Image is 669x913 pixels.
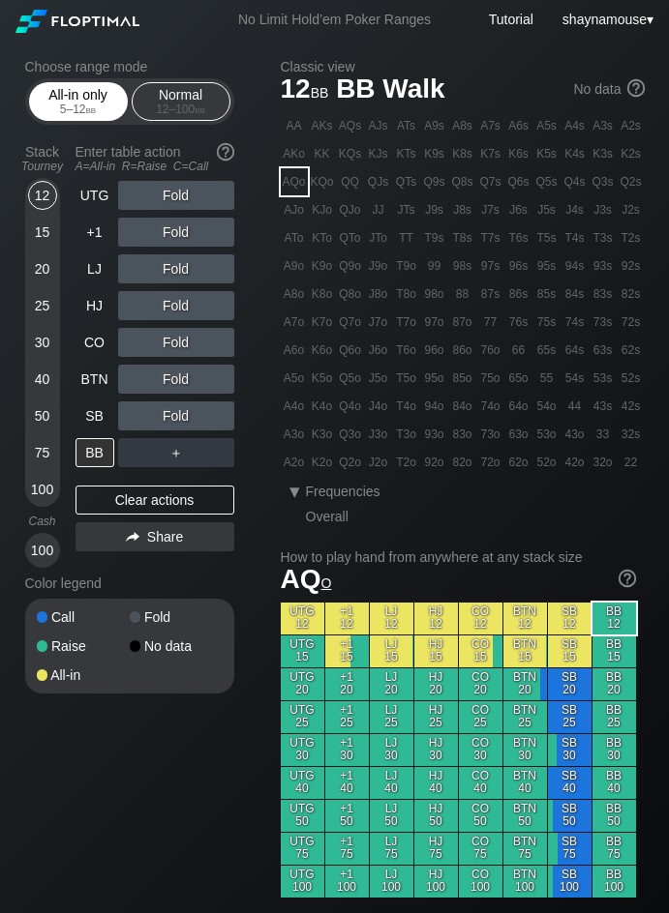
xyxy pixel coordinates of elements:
[449,140,476,167] div: K8s
[281,393,308,420] div: A4o
[309,365,336,392] div: K5o
[393,196,420,223] div: JTs
[325,767,369,799] div: +1 40
[533,449,561,476] div: 52o
[309,196,336,223] div: KJo
[365,309,392,336] div: J7o
[503,833,547,865] div: BTN 75
[370,767,413,799] div: LJ 40
[505,421,532,448] div: 63o
[489,12,533,27] a: Tutorial
[28,218,57,247] div: 15
[562,309,589,336] div: 74s
[306,509,366,524] div: Overall
[309,168,336,195] div: KQo
[593,701,636,733] div: BB 25
[414,668,458,700] div: HJ 20
[309,449,336,476] div: K2o
[195,103,205,116] span: bb
[76,160,234,173] div: A=All-in R=Raise C=Call
[421,140,448,167] div: K9s
[215,141,236,162] img: help.32db89a4.svg
[477,140,504,167] div: K7s
[503,767,547,799] div: BTN 40
[618,168,645,195] div: Q2s
[337,393,364,420] div: Q4o
[533,112,561,139] div: A5s
[618,365,645,392] div: 52s
[37,610,130,624] div: Call
[533,421,561,448] div: 53o
[333,74,448,106] span: BB Walk
[281,800,324,832] div: UTG 50
[533,393,561,420] div: 54o
[370,603,413,634] div: LJ 12
[281,196,308,223] div: AJo
[281,365,308,392] div: A5o
[76,522,234,551] div: Share
[337,365,364,392] div: Q5o
[590,365,617,392] div: 53s
[325,800,369,832] div: +1 50
[618,140,645,167] div: K2s
[505,224,532,251] div: T6s
[393,224,420,251] div: TT
[365,168,392,195] div: QJs
[593,767,636,799] div: BB 40
[28,536,57,565] div: 100
[370,800,413,832] div: LJ 50
[618,309,645,336] div: 72s
[365,337,392,364] div: J6o
[365,421,392,448] div: J3o
[477,309,504,336] div: 77
[309,421,336,448] div: K3o
[337,337,364,364] div: Q6o
[459,833,502,865] div: CO 75
[76,254,114,283] div: LJ
[370,668,413,700] div: LJ 20
[325,734,369,766] div: +1 30
[38,103,119,116] div: 5 – 12
[459,734,502,766] div: CO 30
[590,280,617,308] div: 83s
[325,833,369,865] div: +1 75
[562,140,589,167] div: K4s
[414,767,458,799] div: HJ 40
[562,252,589,280] div: 94s
[337,252,364,280] div: Q9o
[365,449,392,476] div: J2o
[28,475,57,504] div: 100
[325,701,369,733] div: +1 25
[505,280,532,308] div: 86s
[306,484,380,499] span: Frequencies
[118,181,234,210] div: Fold
[28,181,57,210] div: 12
[593,833,636,865] div: BB 75
[421,280,448,308] div: 98o
[337,224,364,251] div: QTo
[28,401,57,430] div: 50
[311,80,329,102] span: bb
[365,196,392,223] div: JJ
[393,309,420,336] div: T7o
[309,224,336,251] div: KTo
[533,365,561,392] div: 55
[281,701,324,733] div: UTG 25
[548,767,592,799] div: SB 40
[86,103,97,116] span: bb
[209,12,460,32] div: No Limit Hold’em Poker Ranges
[573,81,644,99] div: No data
[34,83,123,120] div: All-in only
[281,449,308,476] div: A2o
[562,337,589,364] div: 64s
[421,252,448,280] div: 99
[309,252,336,280] div: K9o
[562,196,589,223] div: J4s
[533,337,561,364] div: 65s
[25,59,234,74] h2: Choose range mode
[505,168,532,195] div: Q6s
[505,252,532,280] div: 96s
[449,196,476,223] div: J8s
[281,252,308,280] div: A9o
[505,112,532,139] div: A6s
